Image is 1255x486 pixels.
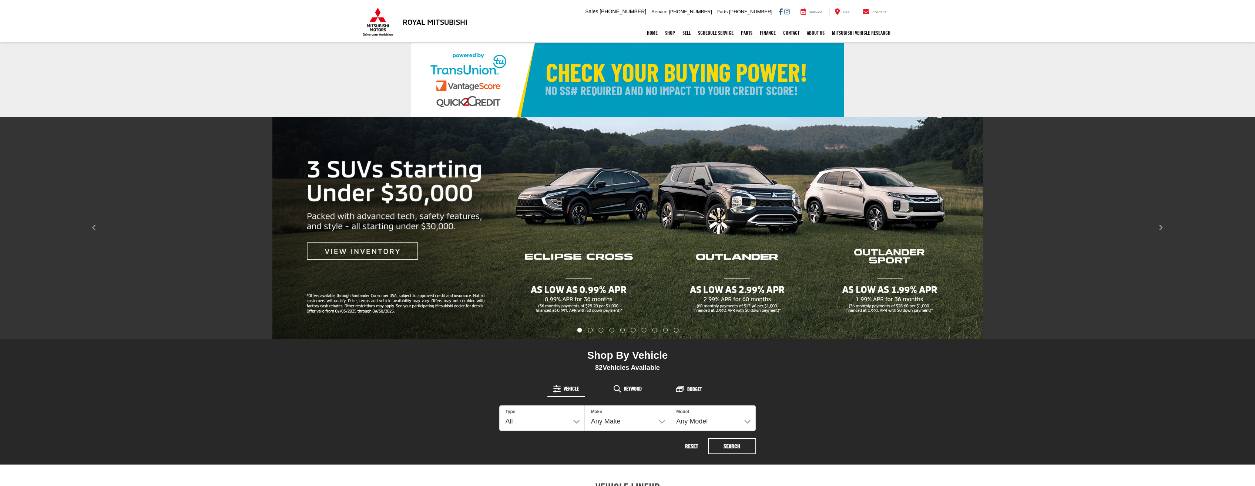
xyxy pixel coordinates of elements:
a: Shop [661,24,679,42]
span: 82 [595,364,603,371]
label: Type [506,409,516,415]
a: Mitsubishi Vehicle Research [828,24,894,42]
button: Search [708,438,756,454]
li: Go to slide number 4. [610,328,614,333]
img: Mitsubishi [361,7,395,36]
span: Sales [585,9,598,14]
span: Keyword [624,386,642,391]
span: [PHONE_NUMBER] [600,9,646,14]
span: Service [651,9,667,14]
li: Go to slide number 7. [641,328,646,333]
a: Map [829,8,855,16]
a: Sell [679,24,694,42]
a: Facebook: Click to visit our Facebook page [779,9,783,14]
span: [PHONE_NUMBER] [669,9,712,14]
img: 3 SUVs Starting Under $30,000 [272,117,983,339]
span: Budget [687,387,702,392]
span: Vehicle [564,386,579,391]
li: Go to slide number 10. [674,328,678,333]
img: Check Your Buying Power [411,43,844,117]
span: Map [843,11,849,14]
button: Reset [677,438,707,454]
a: Service [795,8,828,16]
span: Parts [717,9,728,14]
li: Go to slide number 5. [620,328,625,333]
h3: Royal Mitsubishi [403,18,467,26]
label: Make [591,409,602,415]
span: Contact [872,11,886,14]
li: Go to slide number 2. [588,328,593,333]
a: Contact [857,8,892,16]
div: Shop By Vehicle [499,349,756,364]
a: Schedule Service: Opens in a new tab [694,24,737,42]
span: Service [809,11,822,14]
a: Home [643,24,661,42]
li: Go to slide number 1. [577,328,582,333]
a: About Us [803,24,828,42]
button: Click to view next picture. [1067,132,1255,324]
a: Contact [779,24,803,42]
li: Go to slide number 8. [652,328,657,333]
span: [PHONE_NUMBER] [729,9,772,14]
li: Go to slide number 9. [663,328,668,333]
a: Instagram: Click to visit our Instagram page [784,9,790,14]
div: Vehicles Available [499,364,756,372]
li: Go to slide number 6. [631,328,635,333]
a: Parts: Opens in a new tab [737,24,756,42]
li: Go to slide number 3. [599,328,604,333]
a: Finance [756,24,779,42]
label: Model [676,409,689,415]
